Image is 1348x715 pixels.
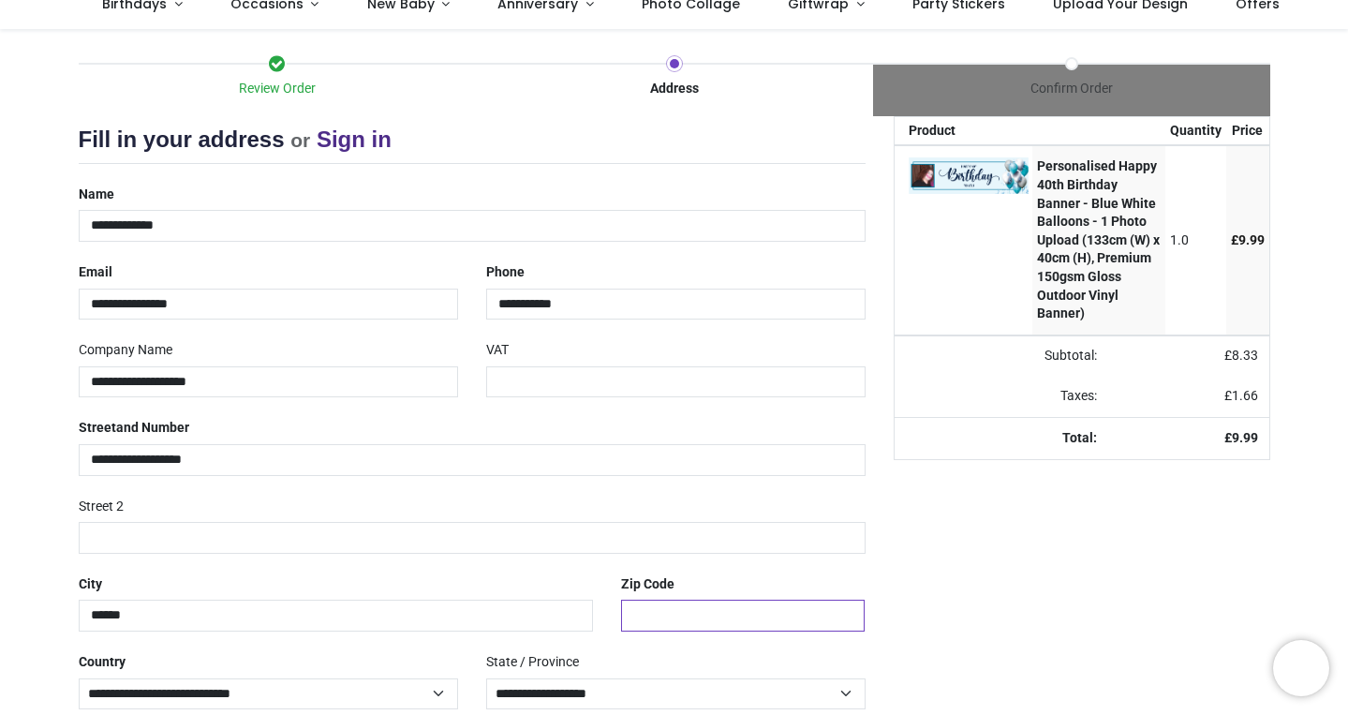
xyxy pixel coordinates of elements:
img: WAAAAAASUVORK5CYII= [909,157,1029,193]
a: Sign in [317,127,392,152]
small: or [290,129,310,151]
strong: Personalised Happy 40th Birthday Banner - Blue White Balloons - 1 Photo Upload (133cm (W) x 40cm ... [1037,158,1160,320]
span: £ [1231,232,1265,247]
div: Address [476,80,873,98]
div: Confirm Order [873,80,1270,98]
span: 1.66 [1232,388,1258,403]
th: Price [1226,117,1269,145]
td: Taxes: [895,376,1109,417]
label: Company Name [79,335,172,366]
span: £ [1224,348,1258,363]
label: City [79,569,102,601]
label: Street 2 [79,491,124,523]
strong: £ [1224,430,1258,445]
th: Quantity [1165,117,1226,145]
label: Email [79,257,112,289]
strong: Total: [1062,430,1097,445]
div: 1.0 [1170,231,1222,250]
span: £ [1224,388,1258,403]
td: Subtotal: [895,335,1109,377]
th: Product [895,117,1033,145]
span: Fill in your address [79,127,285,152]
span: 8.33 [1232,348,1258,363]
label: Phone [486,257,525,289]
label: Street [79,412,189,444]
div: Review Order [79,80,476,98]
span: 9.99 [1232,430,1258,445]
span: and Number [116,420,189,435]
span: 9.99 [1238,232,1265,247]
label: VAT [486,335,509,366]
label: State / Province [486,647,579,678]
label: Country [79,647,126,678]
label: Name [79,179,114,211]
label: Zip Code [621,569,674,601]
iframe: Brevo live chat [1273,640,1329,696]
